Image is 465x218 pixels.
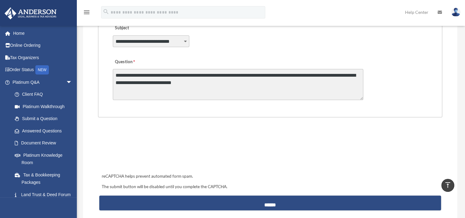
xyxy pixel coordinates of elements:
a: Client FAQ [9,88,81,101]
a: Online Ordering [4,39,81,52]
i: search [103,8,109,15]
a: Tax Organizers [4,51,81,64]
a: Answered Questions [9,125,81,137]
a: Submit a Question [9,113,78,125]
a: Home [4,27,81,39]
a: Order StatusNEW [4,64,81,76]
a: Tax & Bookkeeping Packages [9,169,81,188]
div: reCAPTCHA helps prevent automated form spam. [99,173,441,180]
label: Question [113,58,160,66]
iframe: reCAPTCHA [100,136,193,160]
span: arrow_drop_down [66,76,78,89]
a: vertical_align_top [441,179,454,192]
a: Land Trust & Deed Forum [9,188,81,201]
a: Document Review [9,137,81,149]
label: Subject [113,24,171,33]
a: menu [83,11,90,16]
img: User Pic [451,8,460,17]
a: Platinum Walkthrough [9,100,81,113]
a: Platinum Knowledge Room [9,149,81,169]
i: vertical_align_top [444,181,451,189]
a: Platinum Q&Aarrow_drop_down [4,76,81,88]
div: NEW [35,65,49,75]
i: menu [83,9,90,16]
img: Anderson Advisors Platinum Portal [3,7,58,19]
div: The submit button will be disabled until you complete the CAPTCHA. [99,183,441,191]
